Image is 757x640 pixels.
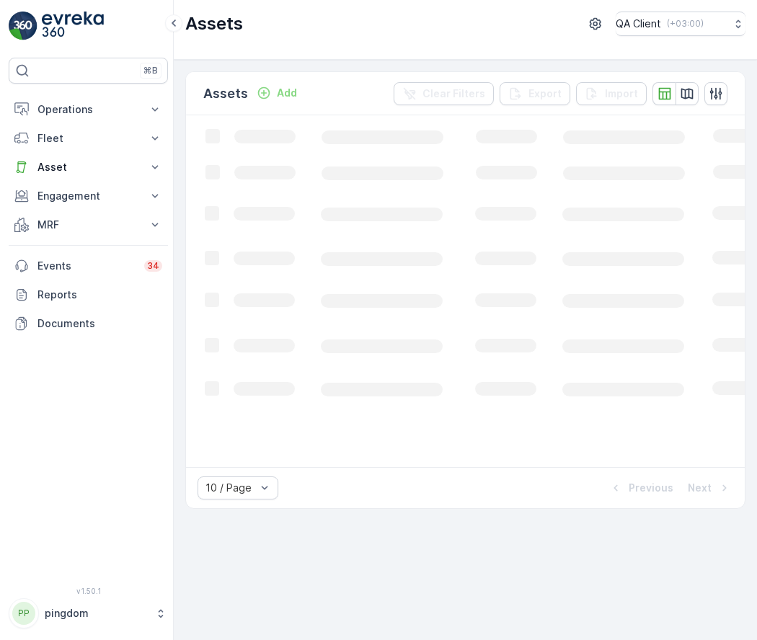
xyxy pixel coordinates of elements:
[45,606,148,621] p: pingdom
[12,602,35,625] div: PP
[629,481,673,495] p: Previous
[9,587,168,595] span: v 1.50.1
[251,84,303,102] button: Add
[9,280,168,309] a: Reports
[203,84,248,104] p: Assets
[605,86,638,101] p: Import
[9,95,168,124] button: Operations
[277,86,297,100] p: Add
[9,252,168,280] a: Events34
[37,259,136,273] p: Events
[37,102,139,117] p: Operations
[9,309,168,338] a: Documents
[688,481,712,495] p: Next
[143,65,158,76] p: ⌘B
[37,316,162,331] p: Documents
[185,12,243,35] p: Assets
[667,18,704,30] p: ( +03:00 )
[9,153,168,182] button: Asset
[9,182,168,210] button: Engagement
[37,218,139,232] p: MRF
[686,479,733,497] button: Next
[42,12,104,40] img: logo_light-DOdMpM7g.png
[9,12,37,40] img: logo
[576,82,647,105] button: Import
[500,82,570,105] button: Export
[9,210,168,239] button: MRF
[37,189,139,203] p: Engagement
[9,124,168,153] button: Fleet
[616,17,661,31] p: QA Client
[528,86,562,101] p: Export
[147,260,159,272] p: 34
[37,160,139,174] p: Asset
[9,598,168,628] button: PPpingdom
[422,86,485,101] p: Clear Filters
[37,131,139,146] p: Fleet
[616,12,745,36] button: QA Client(+03:00)
[607,479,675,497] button: Previous
[394,82,494,105] button: Clear Filters
[37,288,162,302] p: Reports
